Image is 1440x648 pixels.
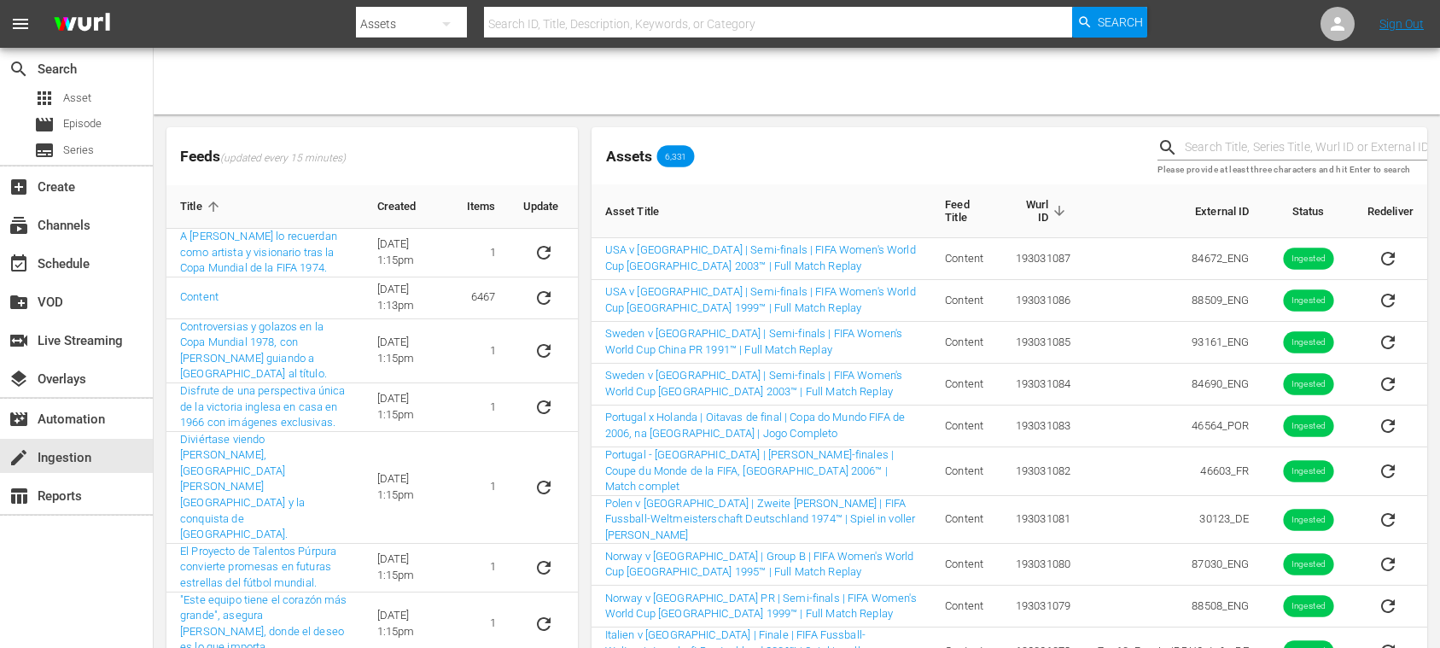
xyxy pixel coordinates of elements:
input: Search Title, Series Title, Wurl ID or External ID [1185,135,1427,161]
td: 1 [453,229,510,277]
span: Live Streaming [9,330,29,351]
td: 1 [453,319,510,383]
a: Controversias y golazos en la Copa Mundial 1978, con [PERSON_NAME] guiando a [GEOGRAPHIC_DATA] al... [180,320,327,381]
td: 93161_ENG [1084,322,1262,364]
span: Reports [9,486,29,506]
td: 46603_FR [1084,447,1262,496]
span: Assets [606,148,652,165]
th: Status [1263,184,1354,238]
span: Ingested [1283,253,1333,266]
a: Sweden v [GEOGRAPHIC_DATA] | Semi-finals | FIFA Women's World Cup China PR 1991™ | Full Match Replay [605,327,903,356]
span: Ingested [1283,420,1333,433]
span: Wurl ID [1015,198,1071,224]
td: 1 [453,544,510,593]
td: 30123_DE [1084,496,1262,545]
span: Ingested [1283,295,1333,307]
span: Series [63,142,94,159]
span: Created [377,199,439,214]
td: Content [931,544,1000,586]
span: Asset [34,88,55,108]
span: Series [34,140,55,161]
td: 193031085 [1001,322,1085,364]
span: Episode [63,115,102,132]
td: 6467 [453,277,510,319]
td: Content [931,447,1000,496]
a: El Proyecto de Talentos Púrpura convierte promesas en futuras estrellas del fútbol mundial. [180,545,336,589]
span: Feeds [166,143,578,171]
td: [DATE] 1:15pm [364,432,453,544]
span: Ingested [1283,378,1333,391]
span: Asset Title [605,203,682,219]
a: USA v [GEOGRAPHIC_DATA] | Semi-finals | FIFA Women's World Cup [GEOGRAPHIC_DATA] 1999™ | Full Mat... [605,285,916,314]
td: 1 [453,432,510,544]
img: ans4CAIJ8jUAAAAAAAAAAAAAAAAAAAAAAAAgQb4GAAAAAAAAAAAAAAAAAAAAAAAAJMjXAAAAAAAAAAAAAAAAAAAAAAAAgAT5G... [41,4,123,44]
td: 193031086 [1001,280,1085,322]
p: Please provide at least three characters and hit Enter to search [1157,163,1427,178]
span: Channels [9,215,29,236]
td: 193031082 [1001,447,1085,496]
td: Content [931,364,1000,406]
span: Episode [34,114,55,135]
button: Search [1072,7,1147,38]
span: Overlays [9,369,29,389]
span: Ingested [1283,600,1333,613]
td: 84672_ENG [1084,238,1262,280]
th: Feed Title [931,184,1000,238]
span: 6,331 [657,151,695,161]
span: Schedule [9,254,29,274]
td: [DATE] 1:15pm [364,544,453,593]
span: menu [10,14,31,34]
span: VOD [9,292,29,312]
th: External ID [1084,184,1262,238]
td: 193031080 [1001,544,1085,586]
td: 193031087 [1001,238,1085,280]
td: [DATE] 1:15pm [364,383,453,432]
a: Sweden v [GEOGRAPHIC_DATA] | Semi-finals | FIFA Women's World Cup [GEOGRAPHIC_DATA] 2003™ | Full ... [605,369,903,398]
span: Asset [63,90,91,107]
td: 193031084 [1001,364,1085,406]
a: Portugal x Holanda | Oitavas de final | Copa do Mundo FIFA de 2006, na [GEOGRAPHIC_DATA] | Jogo C... [605,411,906,440]
a: Norway v [GEOGRAPHIC_DATA] PR | Semi-finals | FIFA Women's World Cup [GEOGRAPHIC_DATA] 1999™ | Fu... [605,592,917,621]
span: Ingestion [9,447,29,468]
td: 193031079 [1001,586,1085,628]
span: Ingested [1283,513,1333,526]
td: Content [931,406,1000,447]
a: USA v [GEOGRAPHIC_DATA] | Semi-finals | FIFA Women's World Cup [GEOGRAPHIC_DATA] 2003™ | Full Mat... [605,243,916,272]
th: Update [510,185,578,229]
th: Redeliver [1354,184,1427,238]
a: Diviértase viendo [PERSON_NAME], [GEOGRAPHIC_DATA][PERSON_NAME][GEOGRAPHIC_DATA] y la conquista d... [180,433,305,540]
td: Content [931,280,1000,322]
a: Disfrute de una perspectiva única de la victoria inglesa en casa en 1966 con imágenes exclusivas. [180,384,346,429]
span: Ingested [1283,464,1333,477]
td: Content [931,496,1000,545]
span: Automation [9,409,29,429]
span: Ingested [1283,558,1333,571]
span: Search [1098,7,1143,38]
span: Title [180,199,224,214]
td: 87030_ENG [1084,544,1262,586]
td: 88508_ENG [1084,586,1262,628]
a: Norway v [GEOGRAPHIC_DATA] | Group B | FIFA Women's World Cup [GEOGRAPHIC_DATA] 1995™ | Full Matc... [605,550,914,579]
a: Portugal - [GEOGRAPHIC_DATA] | [PERSON_NAME]-finales | Coupe du Monde de la FIFA, [GEOGRAPHIC_DAT... [605,448,895,493]
span: Search [9,59,29,79]
td: [DATE] 1:13pm [364,277,453,319]
span: (updated every 15 minutes) [220,152,346,166]
th: Items [453,185,510,229]
td: 193031083 [1001,406,1085,447]
td: 193031081 [1001,496,1085,545]
td: [DATE] 1:15pm [364,319,453,383]
a: Polen v [GEOGRAPHIC_DATA] | Zweite [PERSON_NAME] | FIFA Fussball-Weltmeisterschaft Deutschland 19... [605,497,916,541]
td: 46564_POR [1084,406,1262,447]
td: 1 [453,383,510,432]
td: 88509_ENG [1084,280,1262,322]
td: Content [931,322,1000,364]
td: Content [931,238,1000,280]
td: [DATE] 1:15pm [364,229,453,277]
a: A [PERSON_NAME] lo recuerdan como artista y visionario tras la Copa Mundial de la FIFA 1974. [180,230,337,274]
td: Content [931,586,1000,628]
td: 84690_ENG [1084,364,1262,406]
a: Sign Out [1379,17,1424,31]
a: Content [180,290,219,303]
span: Create [9,177,29,197]
span: Ingested [1283,336,1333,349]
